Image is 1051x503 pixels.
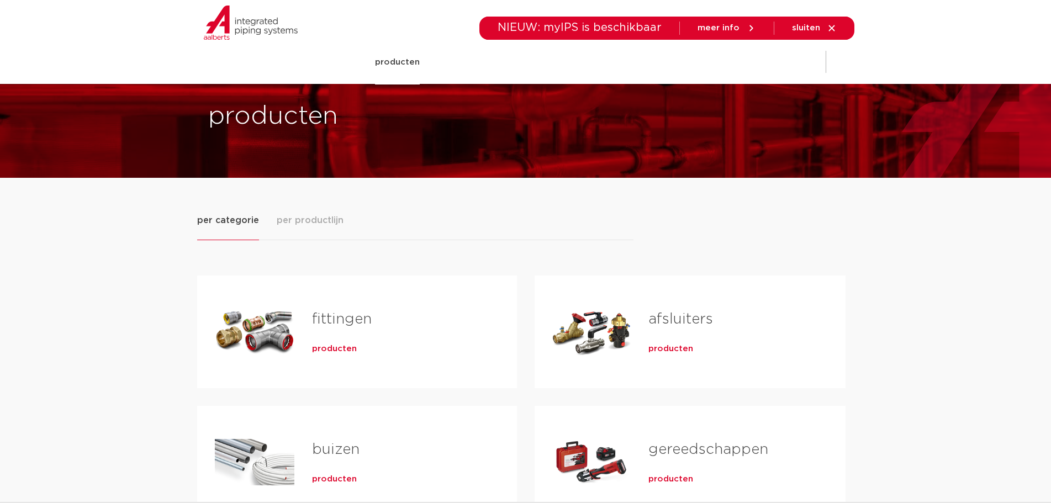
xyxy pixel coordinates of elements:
a: afsluiters [648,312,713,326]
span: per productlijn [277,214,344,227]
a: producten [312,343,357,354]
nav: Menu [375,40,744,84]
a: downloads [579,40,626,84]
a: meer info [698,23,756,33]
a: producten [375,40,420,84]
a: toepassingen [499,40,557,84]
a: markten [442,40,477,84]
a: producten [648,343,693,354]
a: fittingen [312,312,372,326]
a: sluiten [792,23,837,33]
a: services [648,40,684,84]
a: gereedschappen [648,442,768,457]
h1: producten [208,99,520,134]
span: NIEUW: myIPS is beschikbaar [498,22,662,33]
a: producten [312,474,357,485]
span: sluiten [792,24,820,32]
span: meer info [698,24,740,32]
a: producten [648,474,693,485]
a: buizen [312,442,360,457]
span: per categorie [197,214,259,227]
a: over ons [706,40,744,84]
div: my IPS [799,40,810,84]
